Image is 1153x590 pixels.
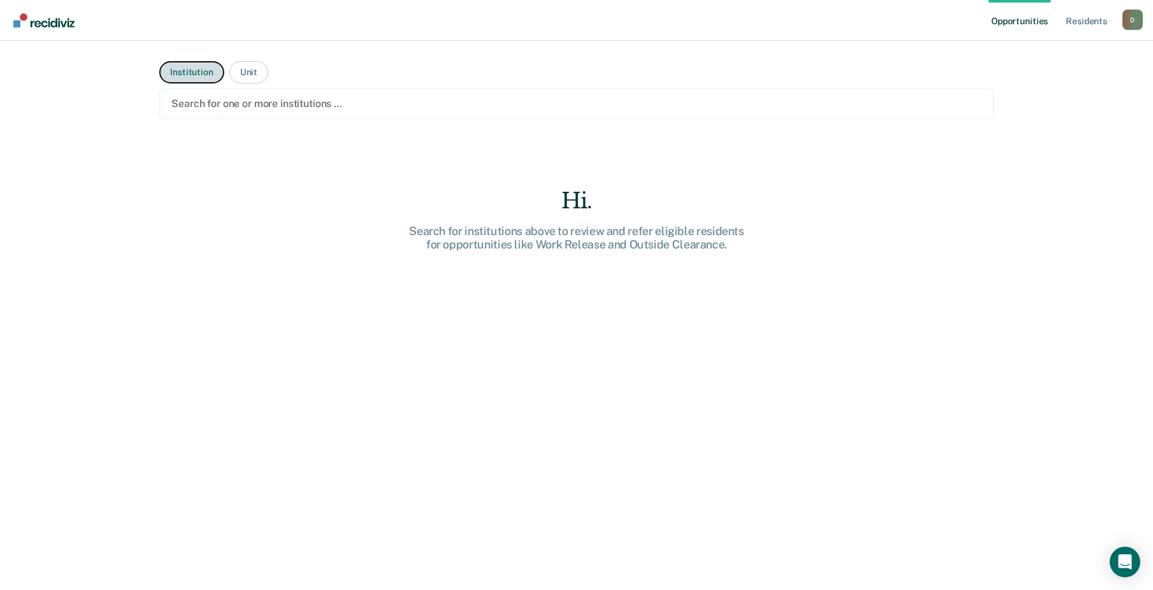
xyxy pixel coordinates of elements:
[1122,10,1143,30] button: Profile dropdown button
[159,61,224,83] button: Institution
[373,188,780,214] div: Hi.
[373,224,780,252] div: Search for institutions above to review and refer eligible residents for opportunities like Work ...
[1110,547,1140,577] div: Open Intercom Messenger
[1122,10,1143,30] div: D
[229,61,268,83] button: Unit
[13,13,75,27] img: Recidiviz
